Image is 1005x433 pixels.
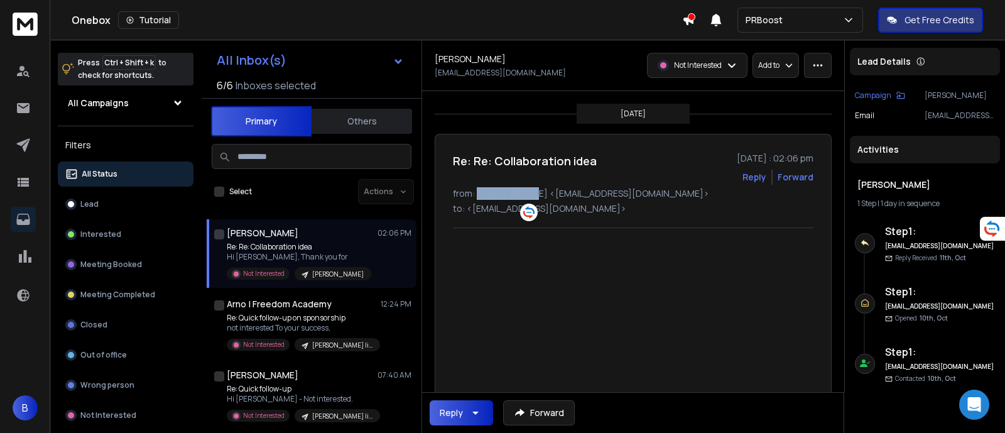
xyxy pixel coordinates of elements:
[243,411,285,420] p: Not Interested
[227,227,298,239] h1: [PERSON_NAME]
[959,390,989,420] div: Open Intercom Messenger
[737,152,813,165] p: [DATE] : 02:06 pm
[217,78,233,93] span: 6 / 6
[118,11,179,29] button: Tutorial
[243,269,285,278] p: Not Interested
[746,14,788,26] p: PRBoost
[885,362,995,371] h6: [EMAIL_ADDRESS][DOMAIN_NAME]
[243,340,285,349] p: Not Interested
[227,313,378,323] p: Re: Quick follow-up on sponsorship
[229,187,252,197] label: Select
[13,395,38,420] button: B
[227,242,371,252] p: Re: Re: Collaboration idea
[885,241,995,251] h6: [EMAIL_ADDRESS][DOMAIN_NAME]
[78,57,166,82] p: Press to check for shortcuts.
[857,178,992,191] h1: [PERSON_NAME]
[925,90,995,101] p: [PERSON_NAME]
[58,222,193,247] button: Interested
[227,394,378,404] p: Hi [PERSON_NAME] - Not interested.
[855,90,905,101] button: Campaign
[312,412,372,421] p: [PERSON_NAME] list
[58,312,193,337] button: Closed
[227,384,378,394] p: Re: Quick follow-up
[58,373,193,398] button: Wrong person
[430,400,493,425] button: Reply
[102,55,156,70] span: Ctrl + Shift + k
[312,107,412,135] button: Others
[440,407,463,419] div: Reply
[227,369,298,381] h1: [PERSON_NAME]
[82,169,117,179] p: All Status
[207,48,414,73] button: All Inbox(s)
[217,54,286,67] h1: All Inbox(s)
[905,14,974,26] p: Get Free Credits
[211,106,312,136] button: Primary
[453,187,813,200] p: from: [PERSON_NAME] <[EMAIL_ADDRESS][DOMAIN_NAME]>
[885,284,995,299] h6: Step 1 :
[378,370,411,380] p: 07:40 AM
[227,323,378,333] p: not interested To your success,
[453,152,597,170] h1: Re: Re: Collaboration idea
[80,320,107,330] p: Closed
[885,302,995,311] h6: [EMAIL_ADDRESS][DOMAIN_NAME]
[58,343,193,368] button: Out of office
[878,8,983,33] button: Get Free Credits
[227,252,371,262] p: Hi [PERSON_NAME], Thank you for
[453,202,813,215] p: to: <[EMAIL_ADDRESS][DOMAIN_NAME]>
[80,410,136,420] p: Not Interested
[920,314,948,322] span: 10th, Oct
[435,53,506,65] h1: [PERSON_NAME]
[928,374,956,383] span: 10th, Oct
[236,78,316,93] h3: Inboxes selected
[885,224,995,239] h6: Step 1 :
[895,314,948,323] p: Opened
[58,252,193,277] button: Meeting Booked
[857,55,911,68] p: Lead Details
[940,253,966,262] span: 11th, Oct
[80,260,142,270] p: Meeting Booked
[58,90,193,116] button: All Campaigns
[855,90,891,101] p: Campaign
[621,109,646,119] p: [DATE]
[312,270,364,279] p: [PERSON_NAME]
[80,199,99,209] p: Lead
[881,198,940,209] span: 1 day in sequence
[378,228,411,238] p: 02:06 PM
[80,380,134,390] p: Wrong person
[227,298,332,310] h1: Arno | Freedom Academy
[80,290,155,300] p: Meeting Completed
[58,162,193,187] button: All Status
[72,11,682,29] div: Onebox
[80,350,127,360] p: Out of office
[885,344,995,359] h6: Step 1 :
[58,282,193,307] button: Meeting Completed
[58,192,193,217] button: Lead
[58,136,193,154] h3: Filters
[503,400,575,425] button: Forward
[895,374,956,383] p: Contacted
[80,229,121,239] p: Interested
[850,136,1000,163] div: Activities
[778,171,813,184] div: Forward
[742,171,766,184] button: Reply
[58,403,193,428] button: Not Interested
[895,253,966,263] p: Reply Received
[758,60,780,70] p: Add to
[68,97,129,109] h1: All Campaigns
[925,111,995,121] p: [EMAIL_ADDRESS][DOMAIN_NAME]
[312,341,372,350] p: [PERSON_NAME] list
[857,199,992,209] div: |
[674,60,722,70] p: Not Interested
[381,299,411,309] p: 12:24 PM
[855,111,874,121] p: Email
[435,68,566,78] p: [EMAIL_ADDRESS][DOMAIN_NAME]
[857,198,876,209] span: 1 Step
